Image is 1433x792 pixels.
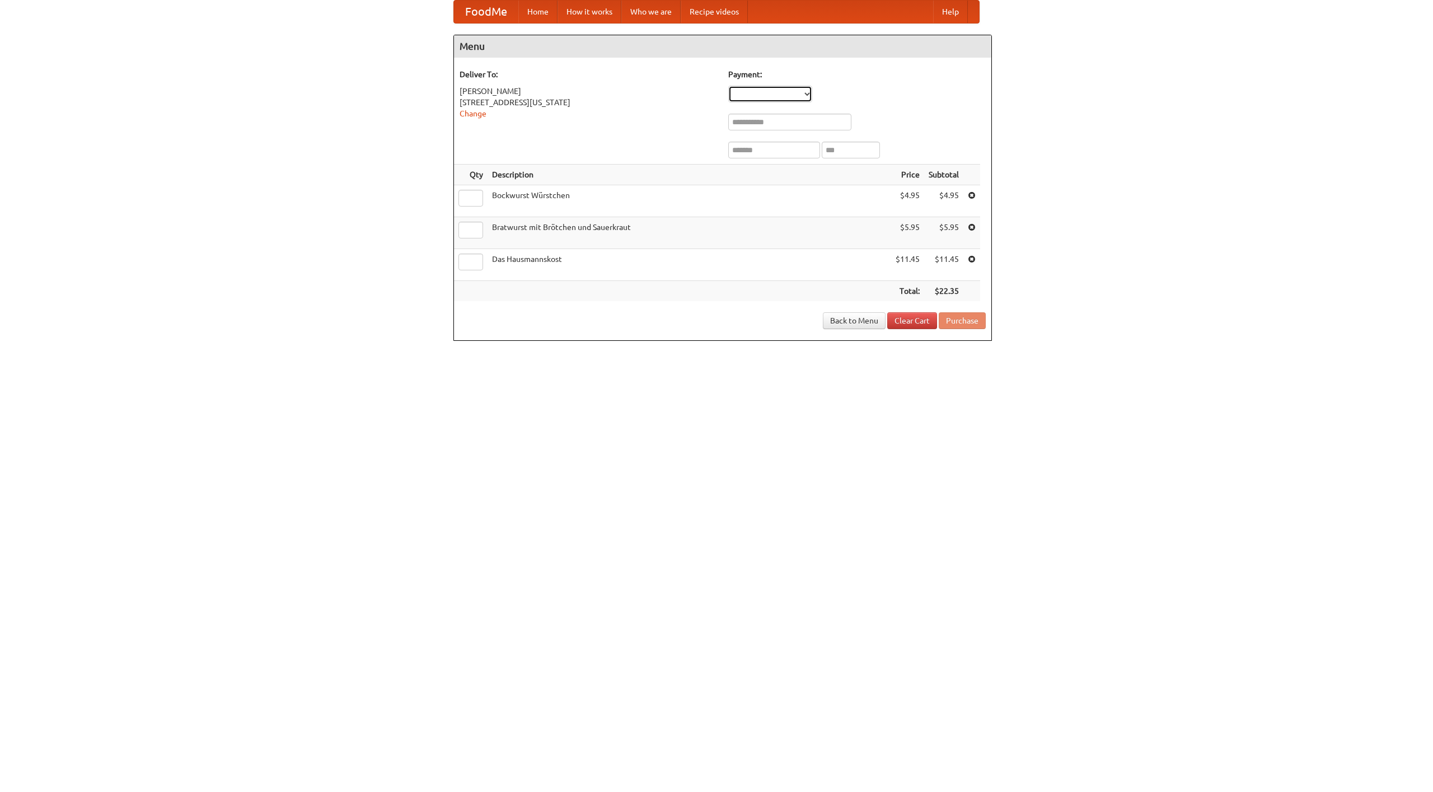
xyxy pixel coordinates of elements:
[460,109,486,118] a: Change
[460,69,717,80] h5: Deliver To:
[924,217,963,249] td: $5.95
[454,35,991,58] h4: Menu
[454,1,518,23] a: FoodMe
[460,97,717,108] div: [STREET_ADDRESS][US_STATE]
[621,1,681,23] a: Who we are
[488,217,891,249] td: Bratwurst mit Brötchen und Sauerkraut
[924,165,963,185] th: Subtotal
[488,165,891,185] th: Description
[558,1,621,23] a: How it works
[454,165,488,185] th: Qty
[518,1,558,23] a: Home
[681,1,748,23] a: Recipe videos
[933,1,968,23] a: Help
[924,281,963,302] th: $22.35
[939,312,986,329] button: Purchase
[728,69,986,80] h5: Payment:
[891,281,924,302] th: Total:
[891,249,924,281] td: $11.45
[460,86,717,97] div: [PERSON_NAME]
[924,185,963,217] td: $4.95
[488,249,891,281] td: Das Hausmannskost
[887,312,937,329] a: Clear Cart
[891,165,924,185] th: Price
[924,249,963,281] td: $11.45
[488,185,891,217] td: Bockwurst Würstchen
[823,312,886,329] a: Back to Menu
[891,217,924,249] td: $5.95
[891,185,924,217] td: $4.95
